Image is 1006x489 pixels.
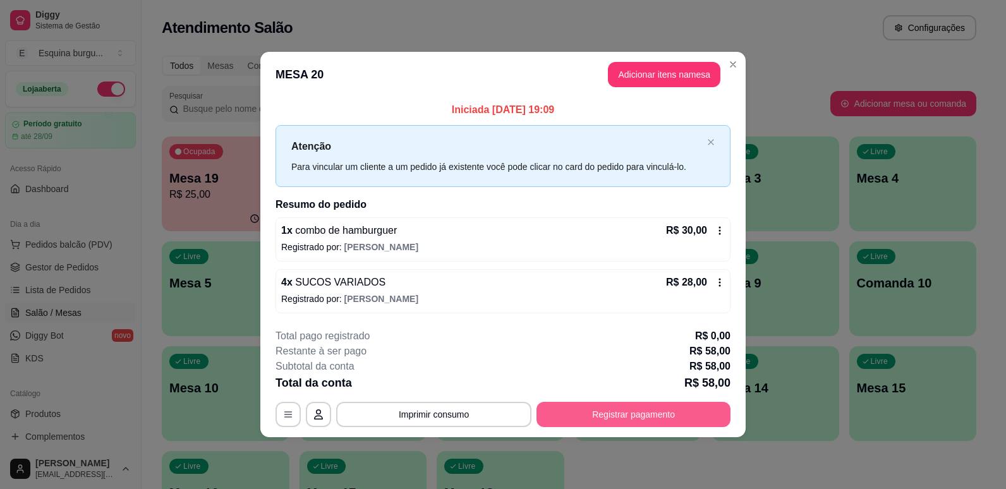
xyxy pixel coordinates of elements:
[276,374,352,392] p: Total da conta
[276,102,730,118] p: Iniciada [DATE] 19:09
[689,344,730,359] p: R$ 58,00
[276,359,355,374] p: Subtotal da conta
[291,138,702,154] p: Atenção
[684,374,730,392] p: R$ 58,00
[293,277,385,287] span: SUCOS VARIADOS
[291,160,702,174] div: Para vincular um cliente a um pedido já existente você pode clicar no card do pedido para vinculá...
[723,54,743,75] button: Close
[276,197,730,212] h2: Resumo do pedido
[689,359,730,374] p: R$ 58,00
[336,402,531,427] button: Imprimir consumo
[608,62,720,87] button: Adicionar itens namesa
[666,275,707,290] p: R$ 28,00
[695,329,730,344] p: R$ 0,00
[260,52,746,97] header: MESA 20
[276,329,370,344] p: Total pago registrado
[293,225,397,236] span: combo de hamburguer
[666,223,707,238] p: R$ 30,00
[536,402,730,427] button: Registrar pagamento
[281,241,725,253] p: Registrado por:
[707,138,715,147] button: close
[344,294,418,304] span: [PERSON_NAME]
[707,138,715,146] span: close
[276,344,367,359] p: Restante à ser pago
[281,275,385,290] p: 4 x
[281,293,725,305] p: Registrado por:
[281,223,397,238] p: 1 x
[344,242,418,252] span: [PERSON_NAME]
